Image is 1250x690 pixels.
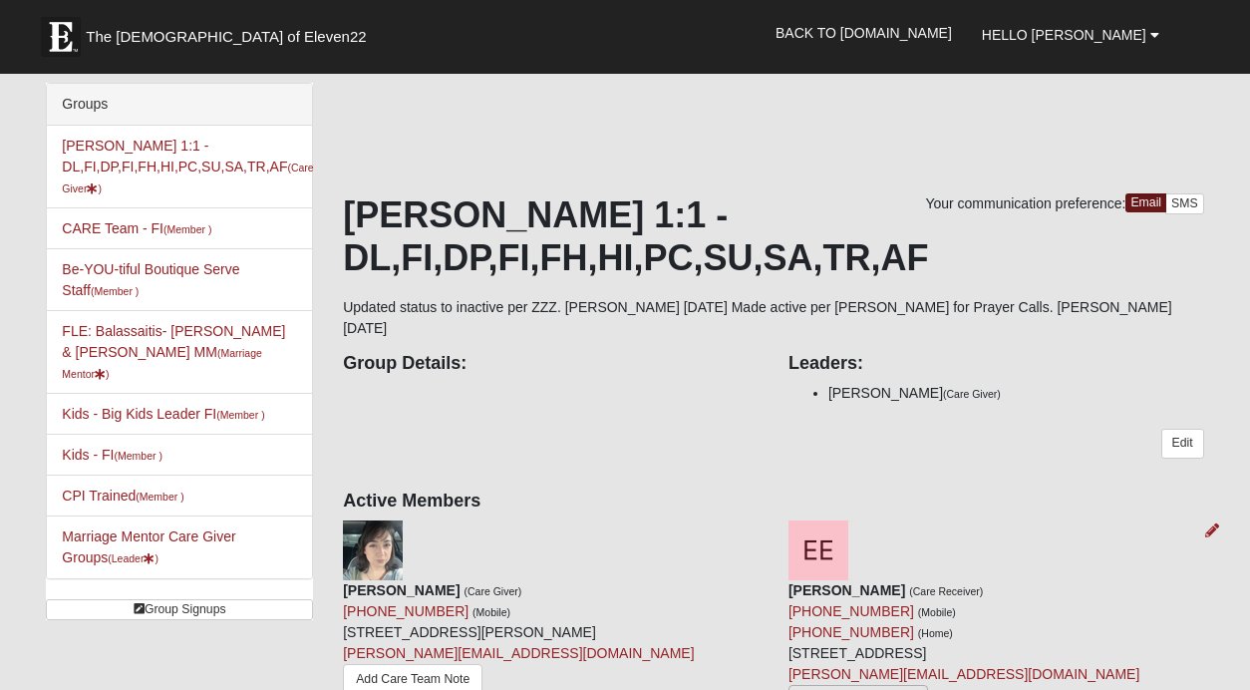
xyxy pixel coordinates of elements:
[472,606,510,618] small: (Mobile)
[309,666,419,684] span: HTML Size: 99 KB
[62,347,262,380] small: (Marriage Mentor )
[343,353,759,375] h4: Group Details:
[788,603,914,619] a: [PHONE_NUMBER]
[343,491,1203,513] h4: Active Members
[1165,655,1201,684] a: Block Configuration (Alt-B)
[343,193,1203,279] h1: [PERSON_NAME] 1:1 - DL,FI,DP,FI,FH,HI,PC,SU,SA,TR,AF
[163,223,211,235] small: (Member )
[788,353,1204,375] h4: Leaders:
[918,627,953,639] small: (Home)
[909,585,983,597] small: (Care Receiver)
[31,7,430,57] a: The [DEMOGRAPHIC_DATA] of Eleven22
[41,17,81,57] img: Eleven22 logo
[62,220,211,236] a: CARE Team - FI(Member )
[1201,655,1237,684] a: Page Properties (Alt+P)
[62,406,264,422] a: Kids - Big Kids Leader FI(Member )
[86,27,366,47] span: The [DEMOGRAPHIC_DATA] of Eleven22
[108,552,158,564] small: (Leader )
[1165,193,1204,214] a: SMS
[343,645,694,661] a: [PERSON_NAME][EMAIL_ADDRESS][DOMAIN_NAME]
[62,138,313,195] a: [PERSON_NAME] 1:1 - DL,FI,DP,FI,FH,HI,PC,SU,SA,TR,AF(Care Giver)
[62,488,183,504] a: CPI Trained(Member )
[943,388,1001,400] small: (Care Giver)
[19,668,142,682] a: Page Load Time: 0.21s
[1125,193,1166,212] a: Email
[114,450,161,462] small: (Member )
[62,162,313,194] small: (Care Giver )
[1161,429,1204,458] a: Edit
[47,84,312,126] div: Groups
[91,285,139,297] small: (Member )
[162,666,294,684] span: ViewState Size: 26 KB
[62,447,162,463] a: Kids - FI(Member )
[788,624,914,640] a: [PHONE_NUMBER]
[62,261,239,298] a: Be-YOU-tiful Boutique Serve Staff(Member )
[761,8,967,58] a: Back to [DOMAIN_NAME]
[918,606,956,618] small: (Mobile)
[62,528,235,565] a: Marriage Mentor Care Giver Groups(Leader)
[925,195,1125,211] span: Your communication preference:
[343,582,460,598] strong: [PERSON_NAME]
[788,582,905,598] strong: [PERSON_NAME]
[136,491,183,503] small: (Member )
[343,603,469,619] a: [PHONE_NUMBER]
[828,383,1204,404] li: [PERSON_NAME]
[465,585,522,597] small: (Care Giver)
[46,599,313,620] a: Group Signups
[982,27,1146,43] span: Hello [PERSON_NAME]
[435,663,446,684] a: Web cache enabled
[967,10,1174,60] a: Hello [PERSON_NAME]
[216,409,264,421] small: (Member )
[62,323,285,381] a: FLE: Balassaitis- [PERSON_NAME] & [PERSON_NAME] MM(Marriage Mentor)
